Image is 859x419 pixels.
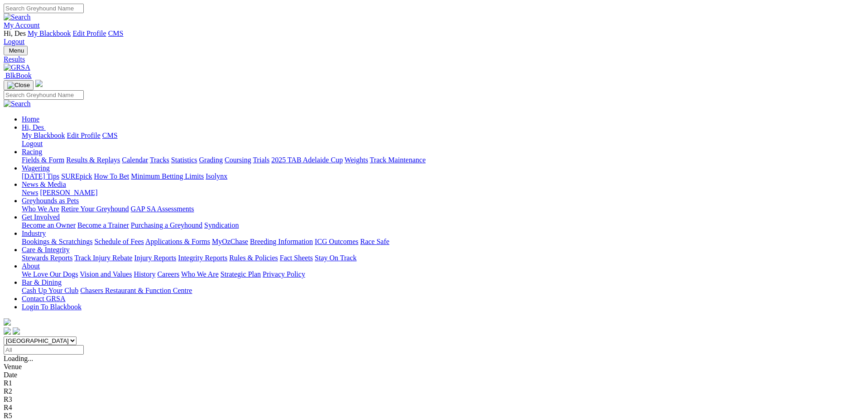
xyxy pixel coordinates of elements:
a: Syndication [204,221,239,229]
a: Logout [22,140,43,147]
div: Racing [22,156,855,164]
a: Login To Blackbook [22,303,82,311]
a: SUREpick [61,172,92,180]
a: Grading [199,156,223,164]
a: Privacy Policy [263,270,305,278]
button: Toggle navigation [4,80,34,90]
a: CMS [102,132,118,139]
a: We Love Our Dogs [22,270,78,278]
div: R1 [4,379,855,387]
a: Get Involved [22,213,60,221]
img: Close [7,82,30,89]
img: logo-grsa-white.png [4,318,11,326]
a: ICG Outcomes [315,238,358,245]
a: Become an Owner [22,221,76,229]
a: Results [4,55,855,63]
a: Statistics [171,156,197,164]
a: [PERSON_NAME] [40,189,97,196]
a: Track Injury Rebate [74,254,132,262]
a: Edit Profile [72,29,106,37]
span: Loading... [4,355,33,362]
div: My Account [4,29,855,46]
a: Minimum Betting Limits [131,172,204,180]
a: Vision and Values [80,270,132,278]
a: Become a Trainer [77,221,129,229]
a: How To Bet [94,172,130,180]
a: Strategic Plan [221,270,261,278]
a: Racing [22,148,42,156]
a: Stay On Track [315,254,356,262]
a: GAP SA Assessments [131,205,194,213]
div: Greyhounds as Pets [22,205,855,213]
a: Trials [253,156,269,164]
div: Venue [4,363,855,371]
a: News [22,189,38,196]
a: Calendar [122,156,148,164]
a: Hi, Des [22,123,46,131]
a: Breeding Information [250,238,313,245]
a: Rules & Policies [229,254,278,262]
a: Bookings & Scratchings [22,238,92,245]
a: MyOzChase [212,238,248,245]
img: GRSA [4,63,30,72]
a: Edit Profile [67,132,101,139]
a: Results & Replays [66,156,120,164]
a: My Blackbook [22,132,65,139]
span: Hi, Des [4,29,26,37]
a: Wagering [22,164,50,172]
img: Search [4,100,31,108]
a: News & Media [22,180,66,188]
img: logo-grsa-white.png [35,80,43,87]
a: History [134,270,155,278]
div: Wagering [22,172,855,180]
div: R2 [4,387,855,395]
a: BlkBook [4,72,32,79]
a: 2025 TAB Adelaide Cup [271,156,343,164]
a: Injury Reports [134,254,176,262]
span: Menu [9,47,24,54]
a: CMS [108,29,124,37]
a: Fields & Form [22,156,64,164]
a: Cash Up Your Club [22,287,78,294]
a: Tracks [150,156,169,164]
a: Careers [157,270,179,278]
img: twitter.svg [13,327,20,335]
a: Logout [4,38,24,45]
span: Hi, Des [22,123,44,131]
a: Retire Your Greyhound [61,205,129,213]
a: Track Maintenance [370,156,426,164]
a: Race Safe [360,238,389,245]
a: Greyhounds as Pets [22,197,79,205]
a: Schedule of Fees [94,238,144,245]
a: Applications & Forms [145,238,210,245]
img: Search [4,13,31,21]
a: My Account [4,21,40,29]
a: Care & Integrity [22,246,70,253]
input: Search [4,90,84,100]
a: Contact GRSA [22,295,65,302]
div: News & Media [22,189,855,197]
div: About [22,270,855,278]
a: Chasers Restaurant & Function Centre [80,287,192,294]
div: R3 [4,395,855,404]
a: Integrity Reports [178,254,227,262]
img: facebook.svg [4,327,11,335]
span: BlkBook [5,72,32,79]
a: Isolynx [206,172,227,180]
input: Search [4,4,84,13]
a: [DATE] Tips [22,172,59,180]
a: Fact Sheets [280,254,313,262]
a: Weights [345,156,368,164]
a: Home [22,115,39,123]
div: Care & Integrity [22,254,855,262]
div: Industry [22,238,855,246]
div: Bar & Dining [22,287,855,295]
a: About [22,262,40,270]
a: Industry [22,229,46,237]
a: Bar & Dining [22,278,62,286]
div: Date [4,371,855,379]
a: Who We Are [181,270,219,278]
div: Get Involved [22,221,855,229]
a: Who We Are [22,205,59,213]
